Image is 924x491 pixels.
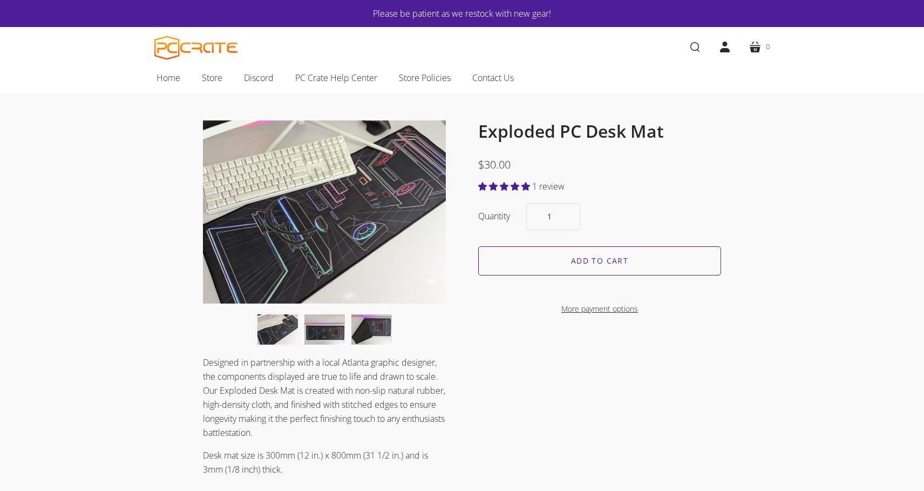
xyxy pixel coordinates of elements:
[478,180,532,192] span: 5.00 stars
[187,6,737,21] a: Please be patient as we restock with new gear!
[740,32,778,62] a: 0
[461,66,525,89] a: Contact Us
[203,355,446,440] p: Designed in partnership with a local Atlanta graphic designer, the components displayed are true ...
[532,180,565,192] span: 1 review
[478,246,721,275] input: Add to cart
[257,314,298,345] button: Desk mat on desk with keyboard, monitor, and mouse. thumbnail
[157,71,180,85] span: Home
[244,71,274,85] span: Discord
[478,303,721,315] a: More payment options
[478,209,510,223] label: Quantity
[233,66,284,89] a: Discord
[388,66,461,89] a: Store Policies
[399,71,451,85] span: Store Policies
[295,71,377,85] span: PC Crate Help Center
[351,314,392,345] button: Image of folded desk mat thumbnail
[138,66,786,93] nav: Main navigation
[284,66,388,89] a: PC Crate Help Center
[203,448,446,476] p: Desk mat size is 300mm (12 in.) x 800mm (31 1/2 in.) and is 3mm (1/8 inch) thick.
[146,66,191,89] a: Home
[304,314,345,345] button: Desk mat with exploded PC art thumbnail
[766,41,770,52] span: 0
[191,66,233,89] a: Store
[203,120,446,304] img: Desk mat on desk with keyboard, monitor, and mouse.
[154,36,238,60] a: PC CRATE
[472,71,514,85] span: Contact Us
[202,71,222,85] span: Store
[478,157,511,172] span: $30.00
[478,120,721,142] h1: Exploded PC Desk Mat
